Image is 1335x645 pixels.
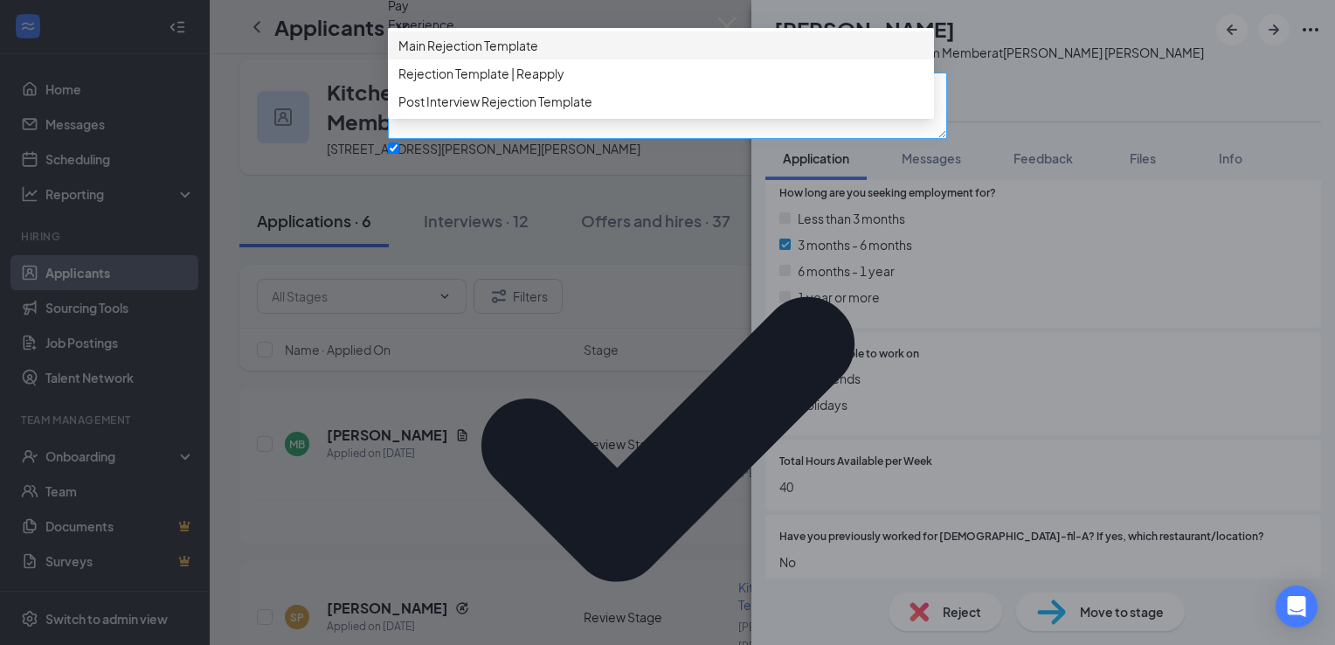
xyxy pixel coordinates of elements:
span: Experience [388,15,454,34]
div: Open Intercom Messenger [1276,586,1318,628]
span: Rejection Template | Reapply [398,64,564,83]
span: Main Rejection Template [398,36,538,55]
span: Post Interview Rejection Template [398,92,592,111]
